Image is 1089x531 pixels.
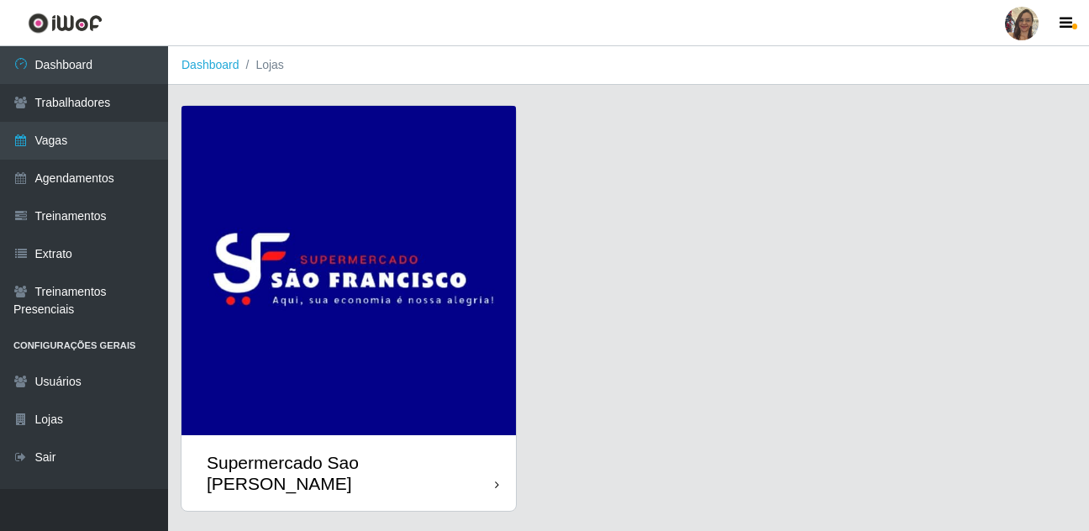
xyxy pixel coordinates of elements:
a: Dashboard [181,58,239,71]
img: cardImg [181,106,516,435]
li: Lojas [239,56,284,74]
img: CoreUI Logo [28,13,103,34]
nav: breadcrumb [168,46,1089,85]
div: Supermercado Sao [PERSON_NAME] [207,452,495,494]
a: Supermercado Sao [PERSON_NAME] [181,106,516,511]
